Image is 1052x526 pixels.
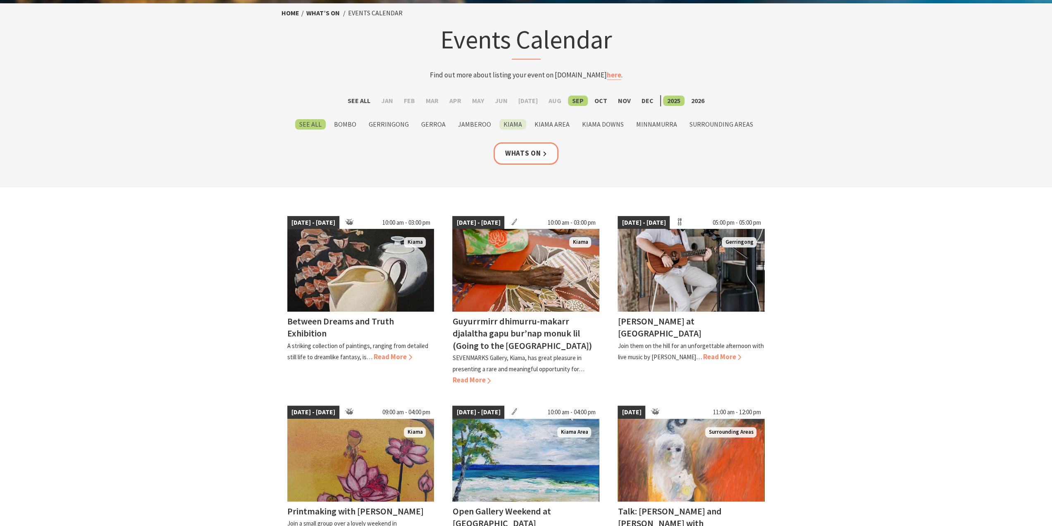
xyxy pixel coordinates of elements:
label: Jun [491,96,512,106]
a: What’s On [306,9,340,17]
span: Kiama [404,237,426,247]
p: Find out more about listing your event on [DOMAIN_NAME] . [364,70,688,81]
h4: Between Dreams and Truth Exhibition [287,315,394,339]
a: [DATE] - [DATE] 10:00 am - 03:00 pm Aboriginal artist Joy Borruwa sitting on the floor painting K... [452,216,599,386]
span: 10:00 am - 03:00 pm [378,216,434,229]
span: [DATE] [618,406,645,419]
h1: Events Calendar [364,23,688,60]
span: Read More [374,352,412,361]
img: An expressionist painting of a white figure appears in front of an orange and red backdrop [618,419,765,502]
span: Read More [452,375,491,384]
h4: Printmaking with [PERSON_NAME] [287,505,424,517]
label: Jan [377,96,397,106]
label: Nov [614,96,635,106]
label: May [468,96,488,106]
span: [DATE] - [DATE] [287,406,339,419]
a: Whats On [494,142,559,164]
label: Minnamurra [632,119,681,130]
span: [DATE] - [DATE] [452,216,504,229]
label: 2025 [663,96,685,106]
label: Jamberoo [454,119,495,130]
label: Surrounding Areas [685,119,757,130]
p: Join them on the hill for an unforgettable afternoon with live music by [PERSON_NAME]… [618,342,763,361]
label: Apr [445,96,465,106]
label: Sep [568,96,588,106]
a: [DATE] - [DATE] 05:00 pm - 05:00 pm Tayvin Martins Gerringong [PERSON_NAME] at [GEOGRAPHIC_DATA] ... [618,216,765,386]
li: Events Calendar [348,8,403,19]
a: [DATE] - [DATE] 10:00 am - 03:00 pm Kiama Between Dreams and Truth Exhibition A striking collecti... [287,216,434,386]
label: 2026 [687,96,708,106]
label: [DATE] [514,96,542,106]
label: Dec [637,96,658,106]
p: A striking collection of paintings, ranging from detailed still life to dreamlike fantasy, is… [287,342,428,361]
label: Kiama Area [530,119,574,130]
img: Aboriginal artist Joy Borruwa sitting on the floor painting [452,229,599,312]
label: See All [344,96,375,106]
span: Read More [703,352,741,361]
label: Aug [544,96,565,106]
h4: [PERSON_NAME] at [GEOGRAPHIC_DATA] [618,315,701,339]
label: Bombo [330,119,360,130]
span: 09:00 am - 04:00 pm [378,406,434,419]
span: Kiama [404,427,426,437]
span: 05:00 pm - 05:00 pm [708,216,765,229]
span: Gerringong [722,237,756,247]
span: Kiama Area [557,427,591,437]
span: 10:00 am - 03:00 pm [543,216,599,229]
label: See All [295,119,326,130]
p: SEVENMARKS Gallery, Kiama, has great pleasure in presenting a rare and meaningful opportunity for… [452,354,584,373]
span: 10:00 am - 04:00 pm [543,406,599,419]
img: Tayvin Martins [618,229,765,312]
label: Kiama Downs [578,119,628,130]
label: Kiama [499,119,526,130]
span: [DATE] - [DATE] [618,216,670,229]
label: Gerroa [417,119,450,130]
label: Feb [400,96,419,106]
label: Gerringong [365,119,413,130]
span: [DATE] - [DATE] [452,406,504,419]
a: here [607,70,621,80]
a: Home [281,9,299,17]
h4: Guyurrmirr dhimurru-makarr djalaltha gapu bur’nap monuk lil (Going to the [GEOGRAPHIC_DATA]) [452,315,592,351]
label: Mar [422,96,443,106]
img: Printmaking [287,419,434,502]
label: Oct [590,96,611,106]
span: [DATE] - [DATE] [287,216,339,229]
span: Kiama [569,237,591,247]
span: Surrounding Areas [705,427,756,437]
span: 11:00 am - 12:00 pm [708,406,765,419]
